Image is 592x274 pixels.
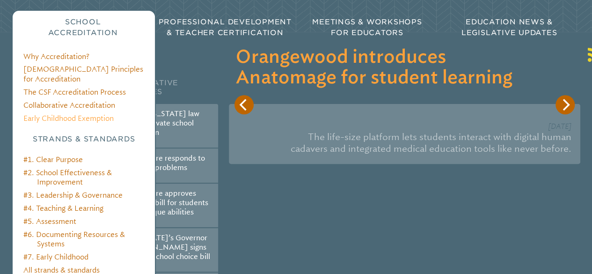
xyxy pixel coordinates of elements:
a: Legislature responds to voucher problems [126,154,205,172]
a: Legislature approves voucher bill for students with unique abilities [126,189,208,217]
a: #5. Assessment [23,217,76,226]
h2: Legislative Updates [120,67,218,104]
a: New [US_STATE] law eases private school formation [126,109,199,137]
a: #7. Early Childhood [23,252,88,261]
span: Meetings & Workshops for Educators [312,17,422,37]
a: Collaborative Accreditation [23,101,115,110]
a: #6. Documenting Resources & Systems [23,230,125,248]
a: [DEMOGRAPHIC_DATA] Principles for Accreditation [23,65,143,83]
span: Professional Development & Teacher Certification [159,17,292,37]
a: #2. School Effectiveness & Improvement [23,168,112,186]
h3: Orangewood introduces Anatomage for student learning [236,48,573,89]
a: Early Childhood Exemption [23,114,114,123]
button: Previous [234,95,254,115]
p: The life-size platform lets students interact with digital human cadavers and integrated medical ... [238,127,571,158]
span: Education News & Legislative Updates [461,17,557,37]
button: Next [555,95,575,115]
a: #3. Leadership & Governance [23,191,123,200]
span: School Accreditation [48,17,118,37]
a: #1. Clear Purpose [23,155,83,164]
a: The CSF Accreditation Process [23,88,126,96]
a: Why Accreditation? [23,52,89,61]
h3: Strands & Standards [23,134,144,145]
a: [US_STATE]’s Governor [PERSON_NAME] signs historic school choice bill [126,233,210,261]
a: #4. Teaching & Learning [23,204,103,213]
span: [DATE] [548,122,571,131]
